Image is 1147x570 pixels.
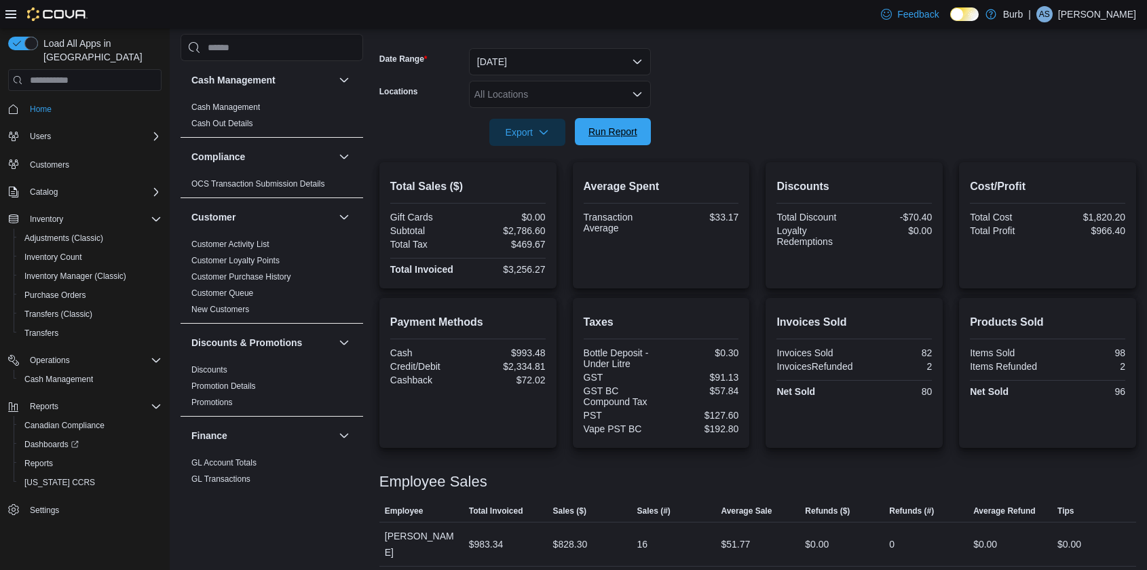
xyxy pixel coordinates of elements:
[379,54,428,64] label: Date Range
[973,506,1036,516] span: Average Refund
[584,423,658,434] div: Vape PST BC
[664,347,738,358] div: $0.30
[390,347,465,358] div: Cash
[14,267,167,286] button: Inventory Manager (Classic)
[3,154,167,174] button: Customers
[14,435,167,454] a: Dashboards
[191,240,269,249] a: Customer Activity List
[470,239,545,250] div: $469.67
[637,536,648,552] div: 16
[24,439,79,450] span: Dashboards
[191,474,250,484] span: GL Transactions
[191,271,291,282] span: Customer Purchase History
[8,94,162,555] nav: Complex example
[950,21,951,22] span: Dark Mode
[1051,386,1125,397] div: 96
[584,314,739,330] h2: Taxes
[776,386,815,397] strong: Net Sold
[191,365,227,375] a: Discounts
[1057,536,1081,552] div: $0.00
[14,454,167,473] button: Reports
[191,118,253,129] span: Cash Out Details
[1036,6,1053,22] div: Alex Specht
[470,225,545,236] div: $2,786.60
[584,347,658,369] div: Bottle Deposit - Under Litre
[575,118,651,145] button: Run Report
[19,249,88,265] a: Inventory Count
[30,104,52,115] span: Home
[19,417,110,434] a: Canadian Compliance
[632,89,643,100] button: Open list of options
[24,502,64,518] a: Settings
[970,361,1045,372] div: Items Refunded
[973,536,997,552] div: $0.00
[950,7,979,22] input: Dark Mode
[191,304,249,315] span: New Customers
[721,506,772,516] span: Average Sale
[553,536,588,552] div: $828.30
[14,473,167,492] button: [US_STATE] CCRS
[390,239,465,250] div: Total Tax
[191,210,236,224] h3: Customer
[390,178,546,195] h2: Total Sales ($)
[191,119,253,128] a: Cash Out Details
[876,1,944,28] a: Feedback
[24,100,162,117] span: Home
[336,72,352,88] button: Cash Management
[3,183,167,202] button: Catalog
[776,212,851,223] div: Total Discount
[191,239,269,250] span: Customer Activity List
[24,309,92,320] span: Transfers (Classic)
[470,264,545,275] div: $3,256.27
[191,336,333,349] button: Discounts & Promotions
[664,372,738,383] div: $91.13
[24,128,162,145] span: Users
[776,347,851,358] div: Invoices Sold
[24,477,95,488] span: [US_STATE] CCRS
[857,225,932,236] div: $0.00
[584,178,739,195] h2: Average Spent
[897,7,939,21] span: Feedback
[776,361,852,372] div: InvoicesRefunded
[584,410,658,421] div: PST
[19,371,162,387] span: Cash Management
[3,210,167,229] button: Inventory
[1051,347,1125,358] div: 98
[181,176,363,197] div: Compliance
[776,225,851,247] div: Loyalty Redemptions
[469,506,523,516] span: Total Invoiced
[191,73,333,87] button: Cash Management
[191,102,260,112] a: Cash Management
[3,397,167,416] button: Reports
[14,248,167,267] button: Inventory Count
[385,506,424,516] span: Employee
[30,214,63,225] span: Inventory
[24,352,162,368] span: Operations
[553,506,586,516] span: Sales ($)
[30,131,51,142] span: Users
[970,386,1009,397] strong: Net Sold
[191,210,333,224] button: Customer
[191,474,250,484] a: GL Transactions
[24,290,86,301] span: Purchase Orders
[390,361,465,372] div: Credit/Debit
[497,119,557,146] span: Export
[24,128,56,145] button: Users
[191,381,256,392] span: Promotion Details
[27,7,88,21] img: Cova
[24,155,162,172] span: Customers
[24,233,103,244] span: Adjustments (Classic)
[191,397,233,408] span: Promotions
[24,157,75,173] a: Customers
[336,209,352,225] button: Customer
[30,401,58,412] span: Reports
[858,361,932,372] div: 2
[19,474,162,491] span: Washington CCRS
[889,536,895,552] div: 0
[970,225,1045,236] div: Total Profit
[19,306,162,322] span: Transfers (Classic)
[24,398,64,415] button: Reports
[191,429,333,442] button: Finance
[721,536,750,552] div: $51.77
[1003,6,1023,22] p: Burb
